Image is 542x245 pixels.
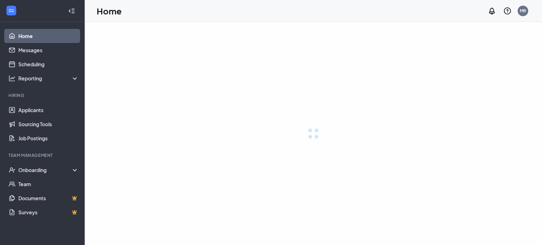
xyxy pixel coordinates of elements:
[18,43,79,57] a: Messages
[18,131,79,145] a: Job Postings
[8,75,16,82] svg: Analysis
[8,92,77,98] div: Hiring
[18,177,79,191] a: Team
[18,191,79,205] a: DocumentsCrown
[97,5,122,17] h1: Home
[18,29,79,43] a: Home
[18,117,79,131] a: Sourcing Tools
[18,75,79,82] div: Reporting
[520,8,526,14] div: MR
[18,205,79,219] a: SurveysCrown
[8,7,15,14] svg: WorkstreamLogo
[18,57,79,71] a: Scheduling
[68,7,75,14] svg: Collapse
[503,7,512,15] svg: QuestionInfo
[8,166,16,173] svg: UserCheck
[18,103,79,117] a: Applicants
[488,7,496,15] svg: Notifications
[18,166,79,173] div: Onboarding
[8,152,77,158] div: Team Management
